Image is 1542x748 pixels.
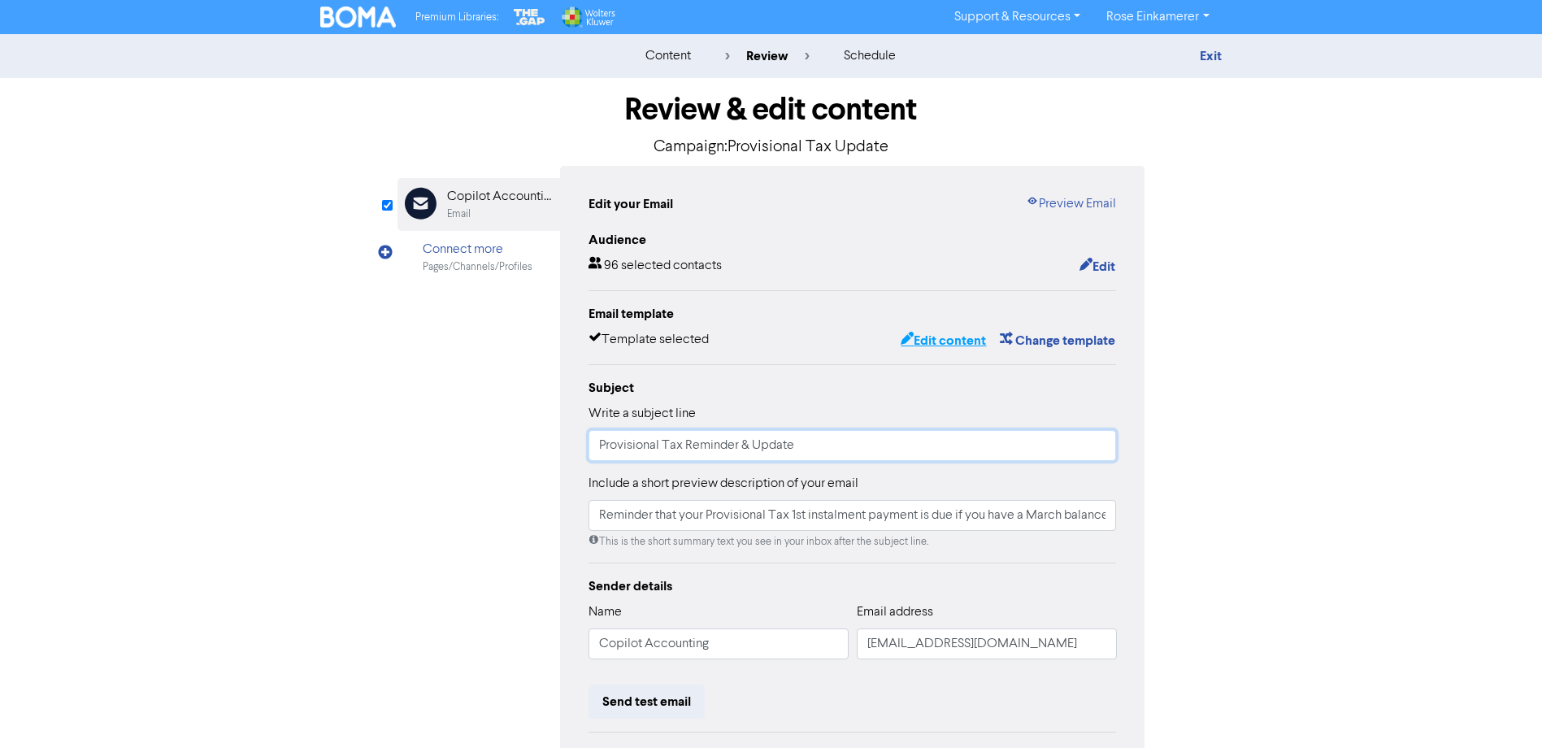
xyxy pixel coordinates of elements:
div: Connect more [423,240,532,259]
span: Premium Libraries: [415,12,498,23]
div: Audience [589,230,1117,250]
div: Sender details [589,576,1117,596]
iframe: Chat Widget [1338,572,1542,748]
label: Write a subject line [589,404,696,424]
a: Preview Email [1026,194,1116,214]
div: Subject [589,378,1117,398]
div: schedule [844,46,896,66]
button: Edit [1079,256,1116,277]
h1: Review & edit content [397,91,1145,128]
div: 96 selected contacts [589,256,722,277]
div: review [725,46,810,66]
button: Edit content [900,330,987,351]
div: Copilot AccountingEmail [397,178,560,231]
label: Email address [857,602,933,622]
div: Email template [589,304,1117,324]
label: Name [589,602,622,622]
img: BOMA Logo [320,7,397,28]
div: Copilot Accounting [447,187,551,207]
div: Email [447,207,471,222]
div: Edit your Email [589,194,673,214]
img: The Gap [511,7,547,28]
a: Rose Einkamerer [1093,4,1222,30]
img: Wolters Kluwer [560,7,615,28]
a: Support & Resources [941,4,1093,30]
label: Include a short preview description of your email [589,474,858,494]
button: Change template [999,330,1116,351]
div: This is the short summary text you see in your inbox after the subject line. [589,534,1117,550]
button: Send test email [589,685,705,719]
a: Exit [1200,48,1222,64]
p: Campaign: Provisional Tax Update [397,135,1145,159]
div: content [645,46,691,66]
div: Connect morePages/Channels/Profiles [397,231,560,284]
div: Template selected [589,330,709,351]
div: Pages/Channels/Profiles [423,259,532,275]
